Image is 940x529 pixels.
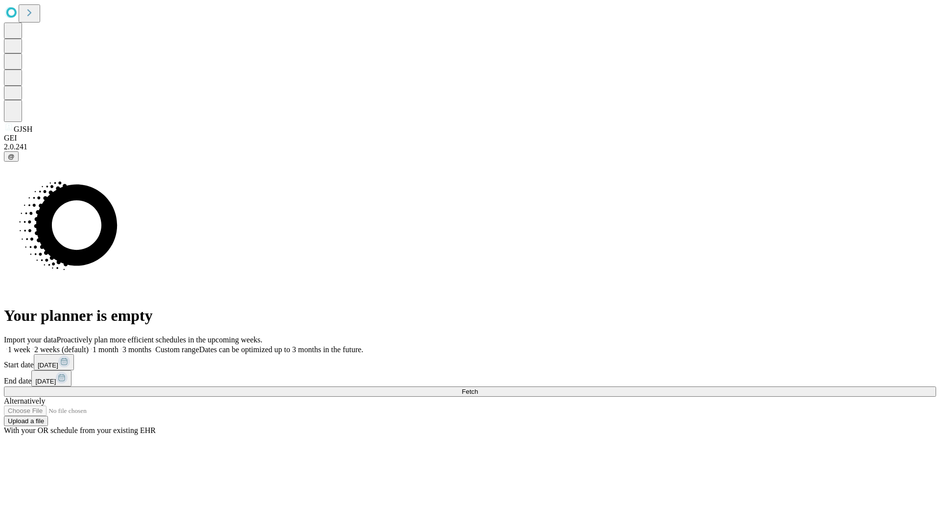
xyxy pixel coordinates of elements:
span: 1 week [8,345,30,354]
span: @ [8,153,15,160]
button: Fetch [4,386,936,397]
button: [DATE] [31,370,71,386]
span: GJSH [14,125,32,133]
span: 1 month [93,345,118,354]
div: End date [4,370,936,386]
span: Custom range [155,345,199,354]
span: [DATE] [35,378,56,385]
div: Start date [4,354,936,370]
span: 3 months [122,345,151,354]
span: Fetch [462,388,478,395]
button: @ [4,151,19,162]
span: 2 weeks (default) [34,345,89,354]
span: [DATE] [38,361,58,369]
button: [DATE] [34,354,74,370]
span: Proactively plan more efficient schedules in the upcoming weeks. [57,336,262,344]
span: With your OR schedule from your existing EHR [4,426,156,434]
h1: Your planner is empty [4,307,936,325]
div: GEI [4,134,936,143]
span: Alternatively [4,397,45,405]
div: 2.0.241 [4,143,936,151]
span: Import your data [4,336,57,344]
span: Dates can be optimized up to 3 months in the future. [199,345,363,354]
button: Upload a file [4,416,48,426]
